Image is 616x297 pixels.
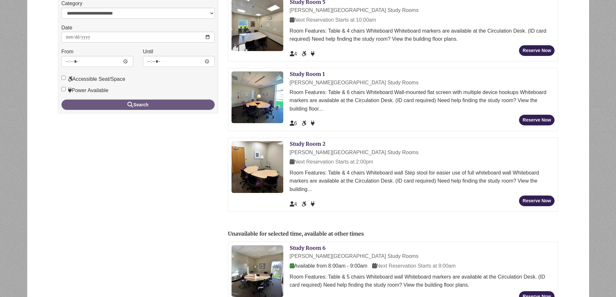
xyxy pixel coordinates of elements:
input: Accessible Seat/Space [61,76,66,80]
label: Accessible Seat/Space [61,75,125,83]
label: Power Available [61,86,109,95]
img: Study Room 6 [232,245,283,297]
span: Next Reservation Starts at 2:00pm [290,159,373,164]
span: The capacity of this space [290,201,297,207]
div: [PERSON_NAME][GEOGRAPHIC_DATA] Study Rooms [290,79,555,87]
img: Study Room 1 [232,71,283,123]
h2: Unavailable for selected time, available at other times [228,231,558,237]
span: Power Available [311,121,315,126]
img: Study Room 2 [232,141,283,193]
input: Power Available [61,87,66,91]
span: Available from 8:00am - 9:00am [290,263,367,269]
button: Reserve Now [519,196,555,206]
button: Reserve Now [519,45,555,56]
div: Room Features: Table & 5 chairs Whiteboard wall Whiteboard markers are available at the Circulati... [290,273,555,289]
div: [PERSON_NAME][GEOGRAPHIC_DATA] Study Rooms [290,252,555,260]
span: Accessible Seat/Space [302,121,308,126]
span: Accessible Seat/Space [302,51,308,57]
span: Power Available [311,51,315,57]
div: Room Features: Table & 6 chairs Whiteboard Wall-mounted flat screen with multiple device hookups ... [290,88,555,113]
label: From [61,48,73,56]
label: Date [61,24,72,32]
div: Room Features: Table & 4 chairs Whiteboard Whiteboard markers are available at the Circulation De... [290,27,555,43]
span: The capacity of this space [290,121,297,126]
span: Accessible Seat/Space [302,201,308,207]
span: The capacity of this space [290,51,297,57]
div: [PERSON_NAME][GEOGRAPHIC_DATA] Study Rooms [290,148,555,157]
a: Study Room 1 [290,71,325,77]
span: Next Reservation Starts at 10:00am [290,17,376,23]
div: [PERSON_NAME][GEOGRAPHIC_DATA] Study Rooms [290,6,555,15]
label: Until [143,48,153,56]
a: Study Room 2 [290,141,325,147]
div: Room Features: Table & 4 chairs Whiteboard wall Step stool for easier use of full whiteboard wall... [290,169,555,194]
span: Power Available [311,201,315,207]
a: Study Room 6 [290,245,326,251]
button: Search [61,100,215,110]
button: Reserve Now [519,115,555,125]
span: Next Reservation Starts at 9:00am [372,263,456,269]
